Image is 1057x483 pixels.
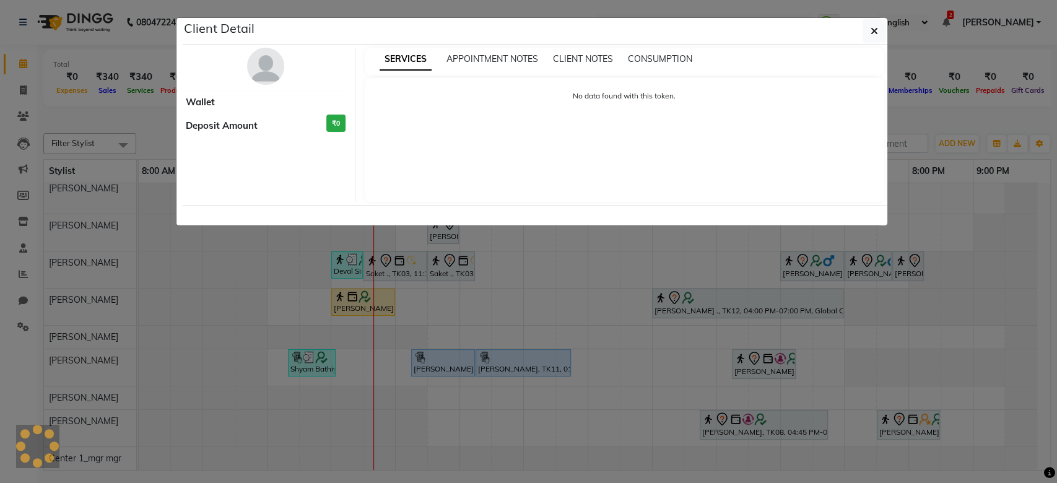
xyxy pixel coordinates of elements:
[377,90,872,102] p: No data found with this token.
[184,19,254,38] h5: Client Detail
[446,53,538,64] span: APPOINTMENT NOTES
[553,53,613,64] span: CLIENT NOTES
[326,115,346,133] h3: ₹0
[247,48,284,85] img: avatar
[380,48,432,71] span: SERVICES
[186,119,258,133] span: Deposit Amount
[186,95,215,110] span: Wallet
[628,53,692,64] span: CONSUMPTION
